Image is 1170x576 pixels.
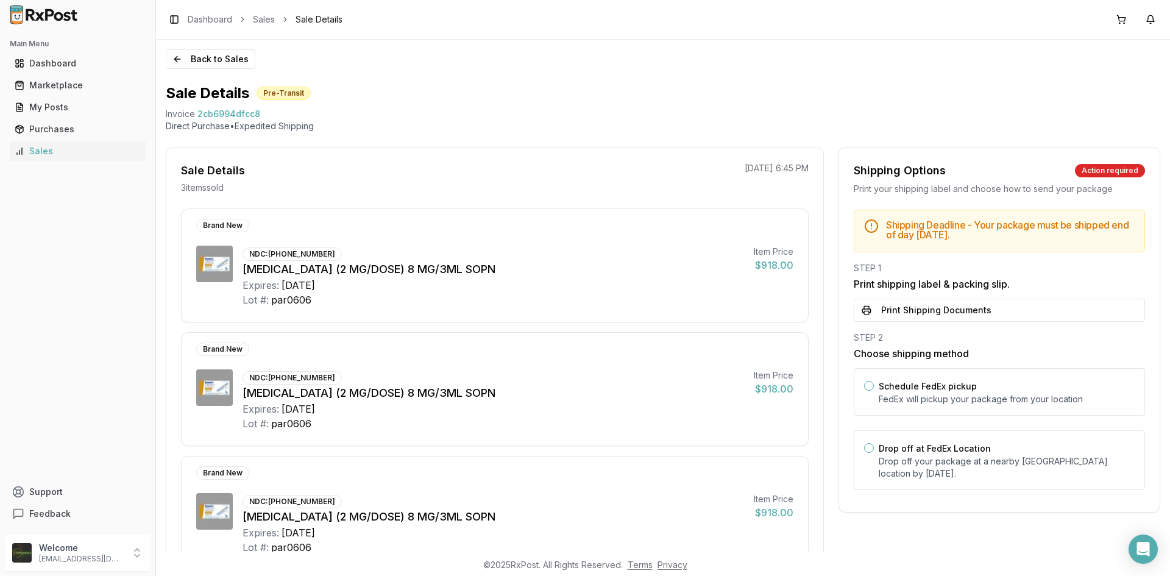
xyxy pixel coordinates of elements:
[29,508,71,520] span: Feedback
[243,261,744,278] div: [MEDICAL_DATA] (2 MG/DOSE) 8 MG/3ML SOPN
[5,76,151,95] button: Marketplace
[5,119,151,139] button: Purchases
[188,13,232,26] a: Dashboard
[196,466,249,480] div: Brand New
[196,493,233,530] img: Ozempic (2 MG/DOSE) 8 MG/3ML SOPN
[196,369,233,406] img: Ozempic (2 MG/DOSE) 8 MG/3ML SOPN
[754,493,793,505] div: Item Price
[196,219,249,232] div: Brand New
[243,247,342,261] div: NDC: [PHONE_NUMBER]
[854,346,1145,361] h3: Choose shipping method
[243,495,342,508] div: NDC: [PHONE_NUMBER]
[854,183,1145,195] div: Print your shipping label and choose how to send your package
[12,543,32,563] img: User avatar
[15,123,141,135] div: Purchases
[181,162,245,179] div: Sale Details
[181,182,224,194] p: 3 item s sold
[879,455,1135,480] p: Drop off your package at a nearby [GEOGRAPHIC_DATA] location by [DATE] .
[243,385,744,402] div: [MEDICAL_DATA] (2 MG/DOSE) 8 MG/3ML SOPN
[658,560,687,570] a: Privacy
[745,162,809,174] p: [DATE] 6:45 PM
[253,13,275,26] a: Sales
[754,369,793,382] div: Item Price
[754,246,793,258] div: Item Price
[296,13,342,26] span: Sale Details
[197,108,260,120] span: 2cb6994dfcc8
[10,118,146,140] a: Purchases
[196,246,233,282] img: Ozempic (2 MG/DOSE) 8 MG/3ML SOPN
[271,416,311,431] div: par0606
[166,49,255,69] button: Back to Sales
[196,343,249,356] div: Brand New
[15,57,141,69] div: Dashboard
[39,542,124,554] p: Welcome
[5,98,151,117] button: My Posts
[854,277,1145,291] h3: Print shipping label & packing slip.
[854,332,1145,344] div: STEP 2
[879,393,1135,405] p: FedEx will pickup your package from your location
[243,402,279,416] div: Expires:
[10,39,146,49] h2: Main Menu
[15,101,141,113] div: My Posts
[271,540,311,555] div: par0606
[854,162,946,179] div: Shipping Options
[166,84,249,103] h1: Sale Details
[1129,535,1158,564] div: Open Intercom Messenger
[886,220,1135,240] h5: Shipping Deadline - Your package must be shipped end of day [DATE] .
[5,5,83,24] img: RxPost Logo
[243,540,269,555] div: Lot #:
[5,141,151,161] button: Sales
[188,13,342,26] nav: breadcrumb
[243,293,269,307] div: Lot #:
[628,560,653,570] a: Terms
[754,382,793,396] div: $918.00
[10,96,146,118] a: My Posts
[243,371,342,385] div: NDC: [PHONE_NUMBER]
[854,262,1145,274] div: STEP 1
[243,508,744,525] div: [MEDICAL_DATA] (2 MG/DOSE) 8 MG/3ML SOPN
[879,381,977,391] label: Schedule FedEx pickup
[879,443,991,453] label: Drop off at FedEx Location
[5,481,151,503] button: Support
[39,554,124,564] p: [EMAIL_ADDRESS][DOMAIN_NAME]
[10,140,146,162] a: Sales
[166,120,1160,132] p: Direct Purchase • Expedited Shipping
[5,503,151,525] button: Feedback
[282,525,315,540] div: [DATE]
[282,278,315,293] div: [DATE]
[10,52,146,74] a: Dashboard
[15,145,141,157] div: Sales
[271,293,311,307] div: par0606
[15,79,141,91] div: Marketplace
[854,299,1145,322] button: Print Shipping Documents
[754,505,793,520] div: $918.00
[243,525,279,540] div: Expires:
[5,54,151,73] button: Dashboard
[282,402,315,416] div: [DATE]
[754,258,793,272] div: $918.00
[257,87,311,100] div: Pre-Transit
[1075,164,1145,177] div: Action required
[10,74,146,96] a: Marketplace
[243,278,279,293] div: Expires:
[166,108,195,120] div: Invoice
[243,416,269,431] div: Lot #:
